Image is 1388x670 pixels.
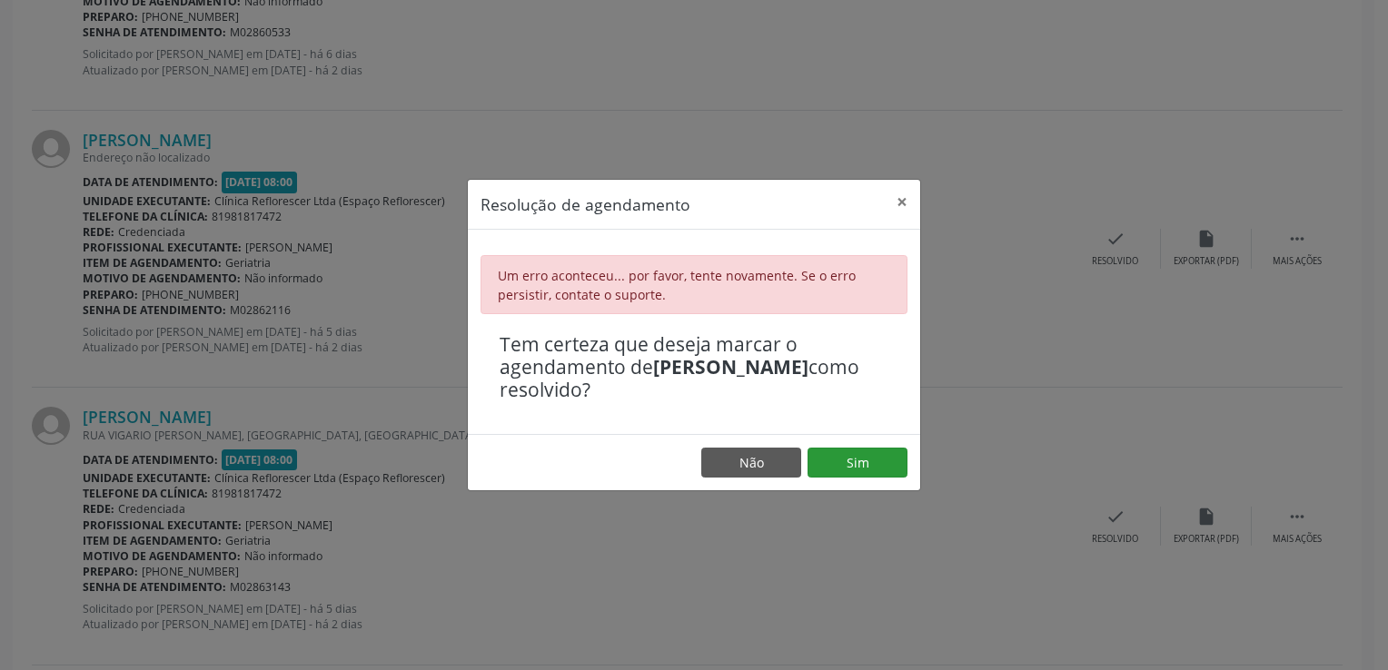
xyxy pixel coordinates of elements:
[481,255,907,314] div: Um erro aconteceu... por favor, tente novamente. Se o erro persistir, contate o suporte.
[653,354,808,379] b: [PERSON_NAME]
[500,333,888,402] h4: Tem certeza que deseja marcar o agendamento de como resolvido?
[481,192,690,216] h5: Resolução de agendamento
[701,448,801,478] button: Não
[884,180,920,224] button: Close
[808,448,907,478] button: Sim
